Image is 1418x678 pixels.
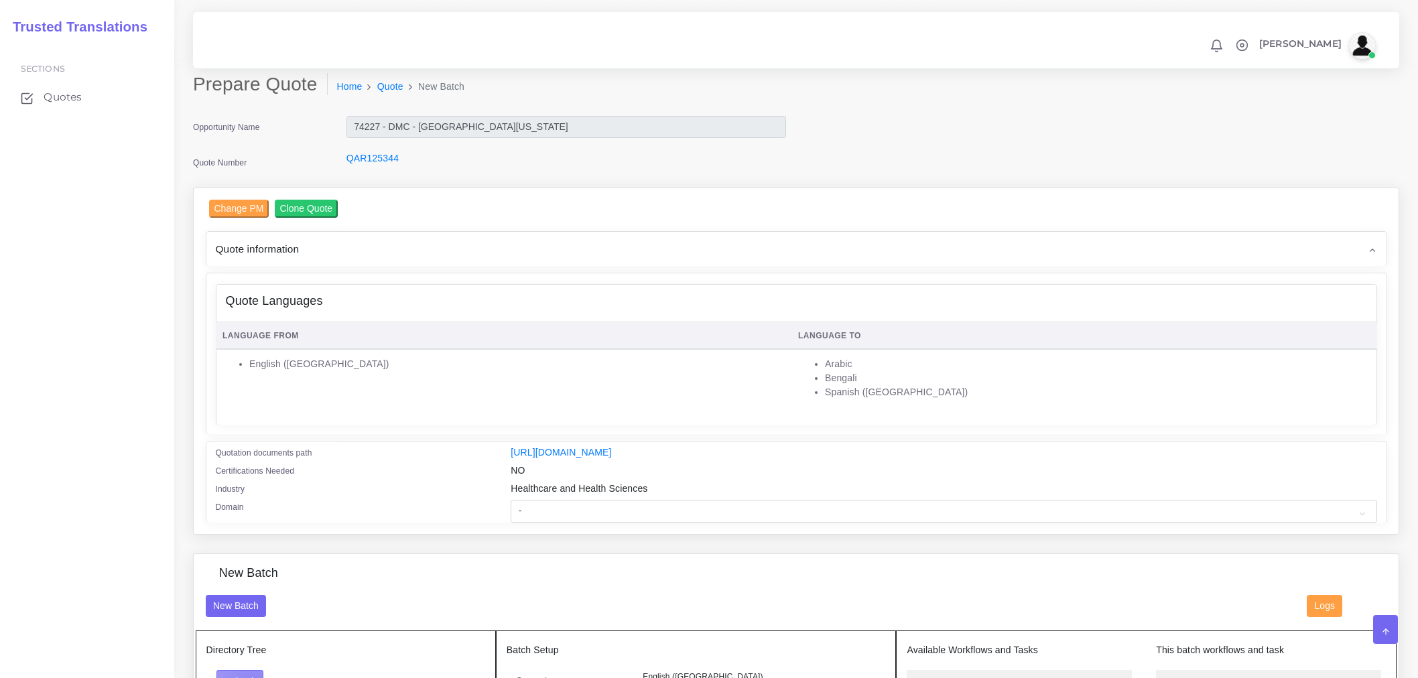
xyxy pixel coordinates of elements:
button: Logs [1307,595,1342,618]
h2: Prepare Quote [193,73,328,96]
a: [PERSON_NAME]avatar [1252,32,1380,59]
span: Logs [1315,600,1335,611]
li: New Batch [403,80,464,94]
label: Certifications Needed [216,465,295,477]
img: avatar [1349,32,1376,59]
a: [URL][DOMAIN_NAME] [511,447,611,458]
span: Quote information [216,241,300,257]
span: [PERSON_NAME] [1259,39,1342,48]
input: Clone Quote [275,200,338,218]
a: Home [337,80,363,94]
li: English ([GEOGRAPHIC_DATA]) [249,357,784,371]
input: Change PM [209,200,269,218]
h4: Quote Languages [226,294,323,309]
li: Arabic [825,357,1370,371]
li: Spanish ([GEOGRAPHIC_DATA]) [825,385,1370,399]
button: New Batch [206,595,267,618]
h5: Directory Tree [206,645,485,656]
a: Quote [377,80,403,94]
div: NO [501,464,1387,482]
a: Trusted Translations [3,16,147,38]
a: Quotes [10,83,164,111]
span: Quotes [44,90,82,105]
label: Quotation documents path [216,447,312,459]
div: Healthcare and Health Sciences [501,482,1387,500]
h5: This batch workflows and task [1156,645,1381,656]
h5: Batch Setup [507,645,886,656]
li: Bengali [825,371,1370,385]
a: QAR125344 [346,153,399,163]
h5: Available Workflows and Tasks [907,645,1132,656]
th: Language To [791,322,1377,350]
div: Quote information [206,232,1387,266]
a: New Batch [206,600,267,610]
h4: New Batch [219,566,278,581]
h2: Trusted Translations [3,19,147,35]
th: Language From [216,322,791,350]
label: Domain [216,501,244,513]
label: Opportunity Name [193,121,260,133]
label: Quote Number [193,157,247,169]
label: Industry [216,483,245,495]
span: Sections [21,64,65,74]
